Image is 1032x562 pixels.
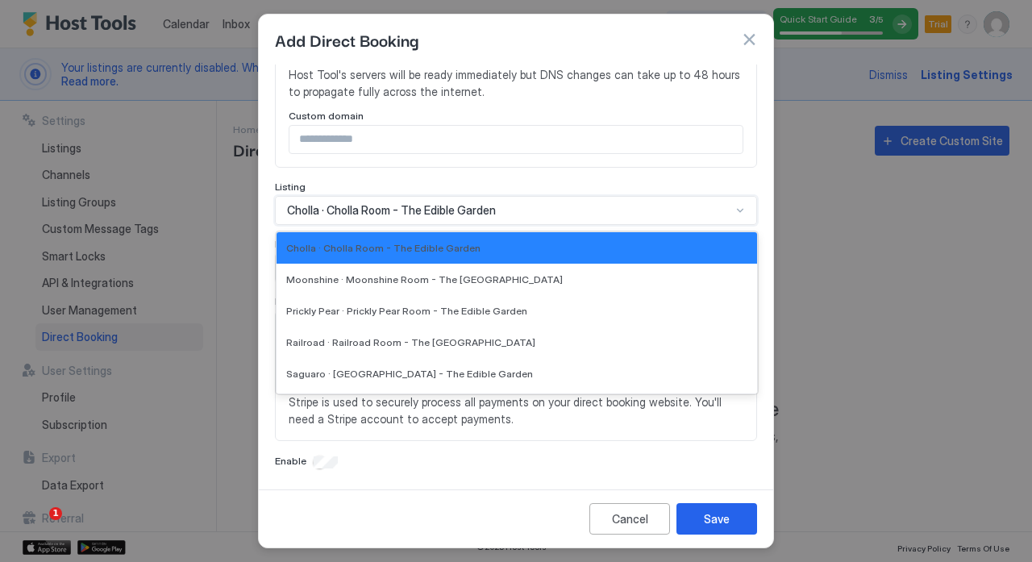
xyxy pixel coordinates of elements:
iframe: Intercom live chat [16,507,55,546]
span: Add Direct Booking [275,27,418,52]
div: Save [704,510,730,527]
span: Stripe is used to securely process all payments on your direct booking website. You'll need a Str... [289,393,743,427]
span: Railroad · Railroad Room - The [GEOGRAPHIC_DATA] [286,336,535,348]
button: Save [676,503,757,535]
div: Cancel [612,510,648,527]
span: Saguaro · [GEOGRAPHIC_DATA] - The Edible Garden [286,368,533,380]
span: Cholla · Cholla Room - The Edible Garden [287,203,496,218]
span: Enable [275,455,306,467]
span: Cholla · Cholla Room - The Edible Garden [286,242,481,254]
span: Host Tool's servers will be ready immediately but DNS changes can take up to 48 hours to propagat... [289,66,743,100]
span: Listing group [275,238,336,250]
span: Moonshine · Moonshine Room - The [GEOGRAPHIC_DATA] [286,273,563,285]
input: Input Field [289,126,743,153]
span: Prickly Pear · Prickly Pear Room - The Edible Garden [286,305,527,317]
span: Custom domain [289,110,364,122]
span: 1 [49,507,62,520]
span: Payment Processing [275,295,371,307]
button: Cancel [589,503,670,535]
span: Listing [275,181,306,193]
